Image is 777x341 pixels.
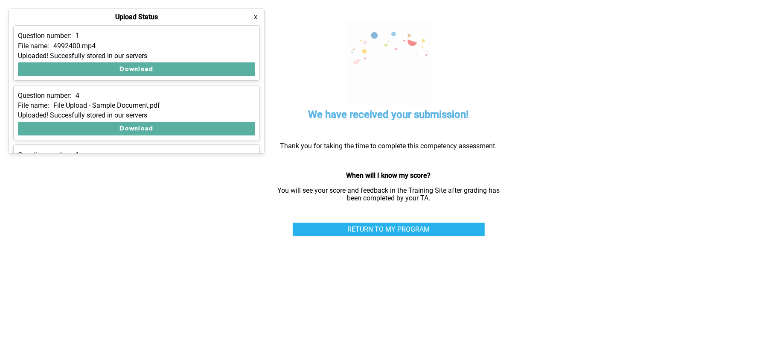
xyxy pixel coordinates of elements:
p: 1 [76,32,79,40]
p: Question number: [18,151,71,159]
img: celebration.7678411f.gif [346,21,431,106]
p: You will see your score and feedback in the Training Site after grading has been completed by you... [271,187,506,203]
p: 4992400.mp4 [53,42,96,50]
p: File Upload - Sample Document.pdf [53,102,160,109]
p: 1 [76,151,79,159]
strong: When will I know my score? [346,171,431,179]
h5: We have received your submission! [308,108,469,122]
h4: Upload Status [115,13,158,21]
button: Show Uploads [9,9,84,22]
p: File name: [18,42,49,50]
a: RETURN TO MY PROGRAM [293,223,485,236]
p: File name: [18,102,49,109]
p: Thank you for taking the time to complete this competency assessment. [271,142,506,150]
button: Download [18,62,255,76]
p: Question number: [18,32,71,40]
p: Question number: [18,92,71,100]
div: Uploaded! Succesfully stored in our servers [18,52,255,60]
div: Uploaded! Succesfully stored in our servers [18,112,255,119]
button: x [251,13,260,21]
button: Download [18,122,255,135]
p: 4 [76,92,79,100]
